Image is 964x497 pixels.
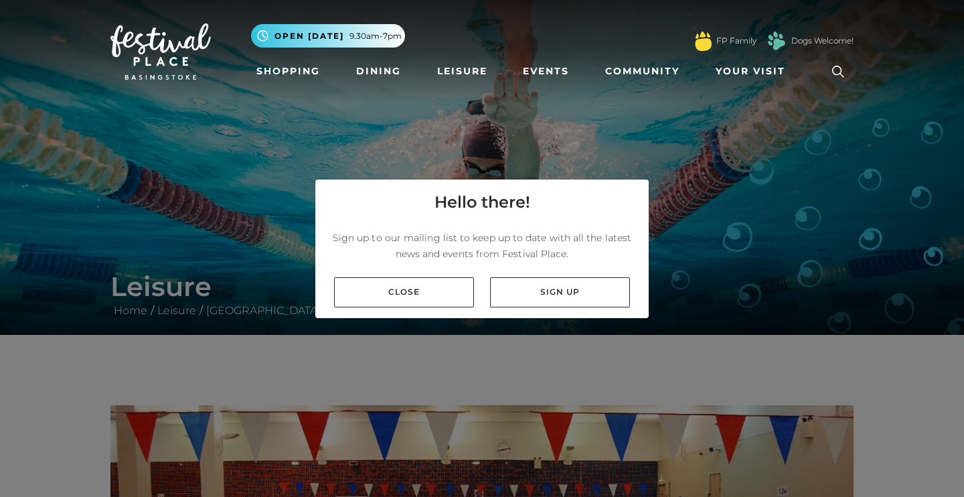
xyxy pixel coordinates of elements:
a: Events [517,59,574,84]
a: Dogs Welcome! [791,35,854,47]
a: Leisure [432,59,493,84]
h4: Hello there! [434,190,530,214]
a: FP Family [716,35,756,47]
a: Sign up [490,277,630,307]
span: Your Visit [716,64,785,78]
img: Festival Place Logo [110,23,211,80]
a: Dining [351,59,406,84]
span: Open [DATE] [274,30,344,42]
a: Community [600,59,685,84]
a: Close [334,277,474,307]
a: Your Visit [710,59,797,84]
p: Sign up to our mailing list to keep up to date with all the latest news and events from Festival ... [326,230,638,262]
button: Open [DATE] 9.30am-7pm [251,24,405,48]
span: 9.30am-7pm [349,30,402,42]
a: Shopping [251,59,325,84]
